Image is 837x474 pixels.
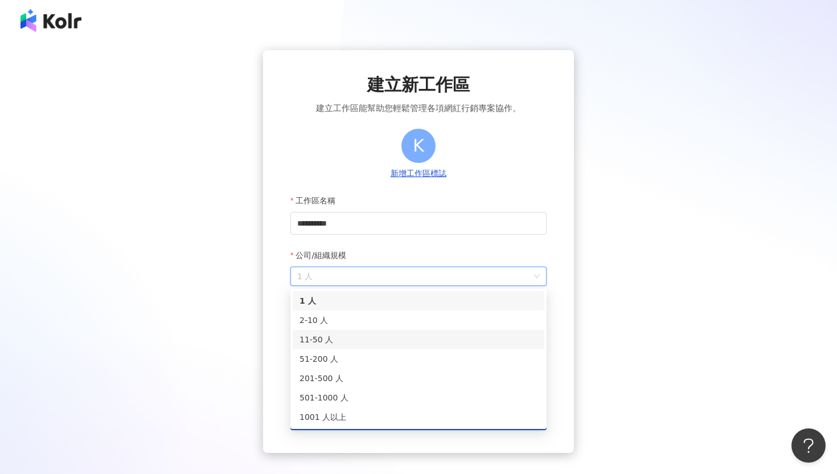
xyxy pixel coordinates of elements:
[290,244,355,267] label: 公司/組織規模
[299,333,538,346] div: 11-50 人
[293,369,544,388] div: 201-500 人
[299,391,538,404] div: 501-1000 人
[299,295,538,307] div: 1 人
[293,407,544,427] div: 1001 人以上
[299,353,538,365] div: 51-200 人
[387,167,450,180] button: 新增工作區標誌
[367,73,470,97] span: 建立新工作區
[413,132,424,159] span: K
[297,267,540,285] span: 1 人
[290,189,344,212] label: 工作區名稱
[293,330,544,349] div: 11-50 人
[290,212,547,235] input: 工作區名稱
[299,314,538,326] div: 2-10 人
[293,291,544,310] div: 1 人
[293,310,544,330] div: 2-10 人
[299,411,538,423] div: 1001 人以上
[791,428,826,463] iframe: Help Scout Beacon - Open
[20,9,81,32] img: logo
[316,101,521,115] span: 建立工作區能幫助您輕鬆管理各項網紅行銷專案協作。
[293,349,544,369] div: 51-200 人
[293,388,544,407] div: 501-1000 人
[299,372,538,385] div: 201-500 人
